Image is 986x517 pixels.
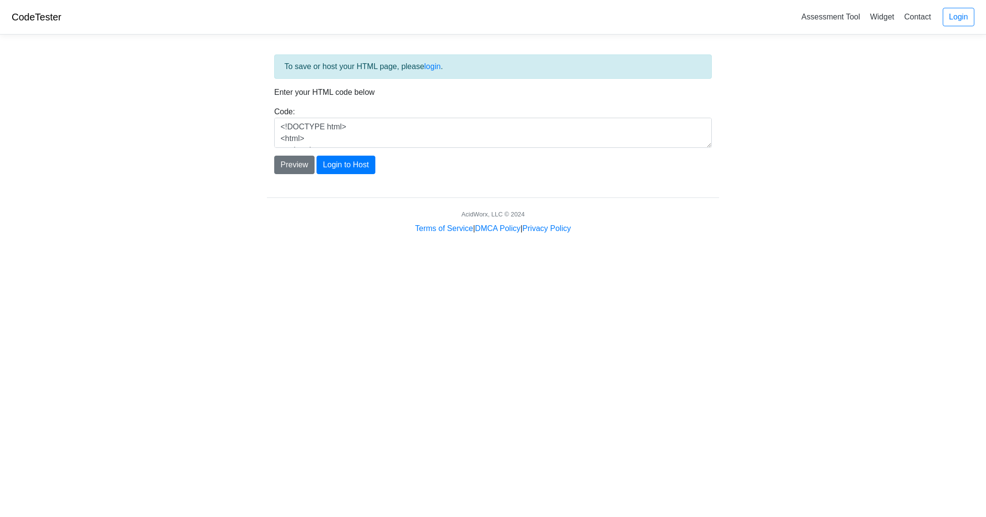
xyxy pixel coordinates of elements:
div: To save or host your HTML page, please . [274,54,712,79]
textarea: <!DOCTYPE html> <html> <head> <title>Test</title> </head> <body> <h1>Hello, world!</h1> </body> <... [274,118,712,148]
a: Widget [866,9,898,25]
a: CodeTester [12,12,61,22]
div: AcidWorx, LLC © 2024 [461,210,525,219]
a: Privacy Policy [523,224,571,232]
a: Contact [900,9,935,25]
div: | | [415,223,571,234]
button: Login to Host [317,156,375,174]
button: Preview [274,156,315,174]
a: Login [943,8,974,26]
a: Assessment Tool [797,9,864,25]
p: Enter your HTML code below [274,87,712,98]
a: login [424,62,441,71]
div: Code: [267,106,719,148]
a: Terms of Service [415,224,473,232]
a: DMCA Policy [475,224,520,232]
